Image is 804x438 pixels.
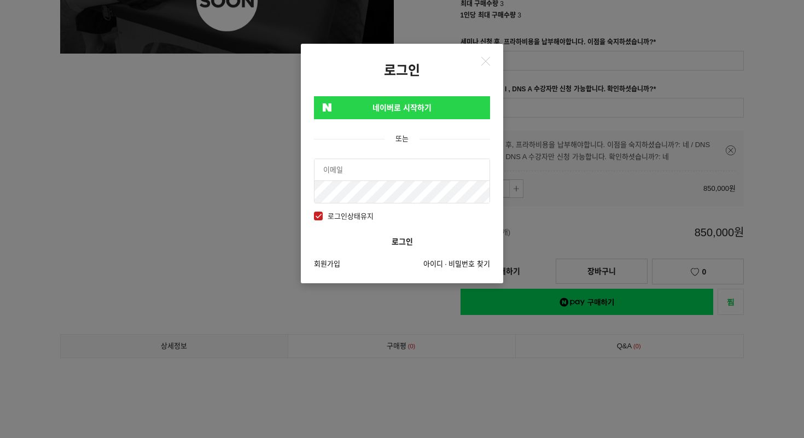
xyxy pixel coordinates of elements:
[314,258,340,270] a: 회원가입
[314,211,374,223] span: 로그인상태유지
[314,159,490,181] input: 이메일
[314,231,490,253] button: 로그인
[314,96,490,119] a: 네이버로 시작하기
[301,63,503,79] h2: 로그인
[314,133,490,145] div: 또는
[423,258,490,270] a: 아이디 · 비밀번호 찾기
